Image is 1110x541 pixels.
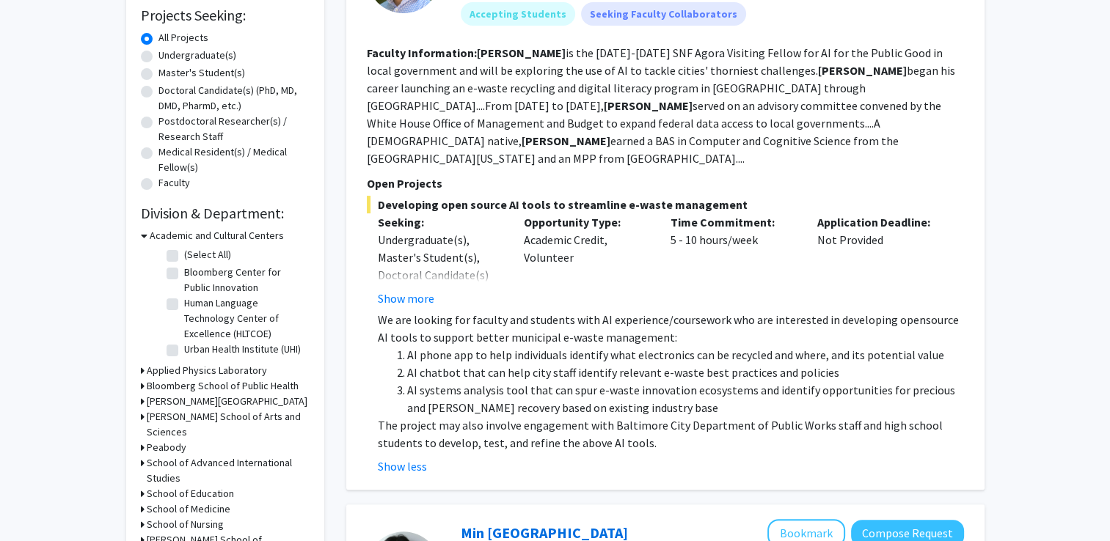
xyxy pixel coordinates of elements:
b: [PERSON_NAME] [522,133,610,148]
p: Open Projects [367,174,964,192]
button: Show more [378,290,434,307]
b: [PERSON_NAME] [477,45,566,60]
label: All Projects [158,30,208,45]
p: Seeking: [378,213,503,231]
li: AI systems analysis tool that can spur e-waste innovation ecosystems and identify opportunities f... [407,381,964,416]
h2: Projects Seeking: [141,7,310,24]
mat-chip: Seeking Faculty Collaborators [581,2,746,26]
h3: [PERSON_NAME][GEOGRAPHIC_DATA] [147,394,307,409]
button: Show less [378,457,427,475]
li: AI chatbot that can help city staff identify relevant e-waste best practices and policies [407,364,964,381]
p: Application Deadline: [817,213,942,231]
h2: Division & Department: [141,205,310,222]
b: [PERSON_NAME] [818,63,907,78]
h3: Bloomberg School of Public Health [147,378,299,394]
h3: School of Nursing [147,517,224,532]
li: AI phone app to help individuals identify what electronics can be recycled and where, and its pot... [407,346,964,364]
b: Faculty Information: [367,45,477,60]
h3: School of Education [147,486,234,501]
h3: Academic and Cultural Centers [150,228,284,243]
label: Human Language Technology Center of Excellence (HLTCOE) [184,295,306,342]
label: Urban Health Institute (UHI) [184,342,301,357]
label: Faculty [158,175,190,191]
p: The project may also involve engagement with Baltimore City Department of Public Works staff and ... [378,416,964,452]
p: We are looking for faculty and students with AI experience/coursework who are interested in devel... [378,311,964,346]
span: Developing open source AI tools to streamline e-waste management [367,196,964,213]
label: (Select All) [184,247,231,262]
label: Medical Resident(s) / Medical Fellow(s) [158,144,310,175]
p: Opportunity Type: [524,213,649,231]
fg-read-more: is the [DATE]-[DATE] SNF Agora Visiting Fellow for AI for the Public Good in local government and... [367,45,955,166]
div: Undergraduate(s), Master's Student(s), Doctoral Candidate(s) (PhD, MD, DMD, PharmD, etc.), Postdo... [378,231,503,372]
h3: Applied Physics Laboratory [147,363,267,378]
h3: School of Advanced International Studies [147,455,310,486]
b: [PERSON_NAME] [604,98,693,113]
label: Undergraduate(s) [158,48,236,63]
div: 5 - 10 hours/week [660,213,806,307]
label: Master's Student(s) [158,65,245,81]
p: Time Commitment: [671,213,795,231]
label: Doctoral Candidate(s) (PhD, MD, DMD, PharmD, etc.) [158,83,310,114]
label: Bloomberg Center for Public Innovation [184,265,306,295]
label: Postdoctoral Researcher(s) / Research Staff [158,114,310,144]
div: Academic Credit, Volunteer [513,213,660,307]
mat-chip: Accepting Students [461,2,575,26]
h3: School of Medicine [147,501,230,517]
h3: Peabody [147,440,186,455]
div: Not Provided [806,213,953,307]
h3: [PERSON_NAME] School of Arts and Sciences [147,409,310,440]
iframe: Chat [11,475,62,530]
